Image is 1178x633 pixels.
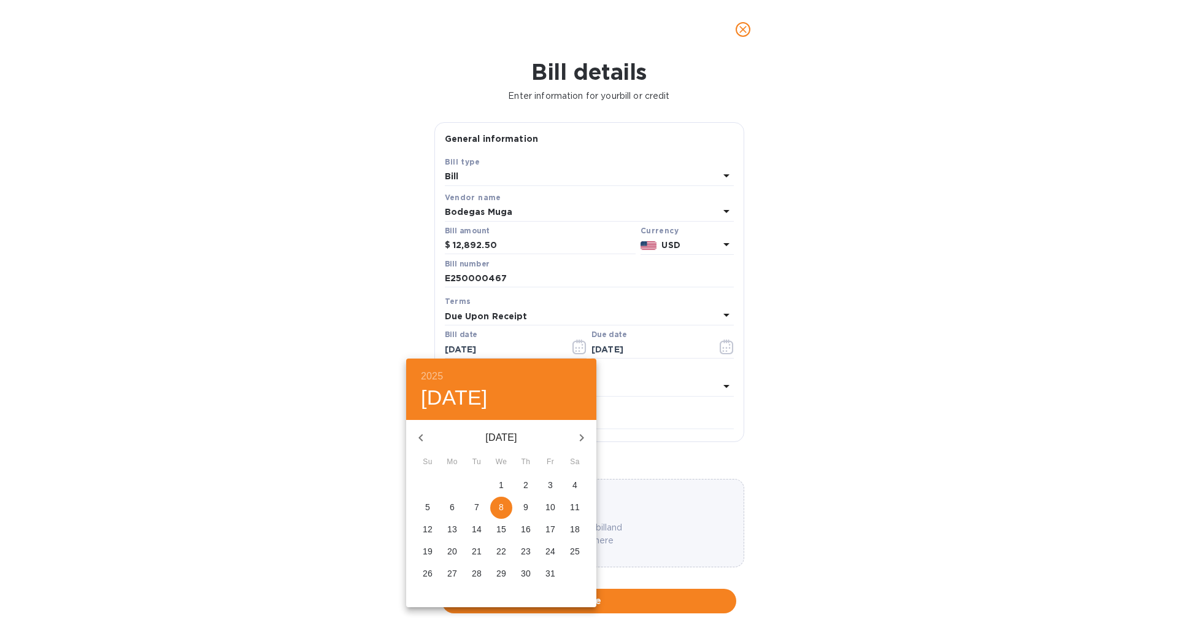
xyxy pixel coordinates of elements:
[570,501,580,513] p: 11
[515,475,537,497] button: 2
[474,501,479,513] p: 7
[515,497,537,519] button: 9
[539,475,561,497] button: 3
[447,545,457,557] p: 20
[466,497,488,519] button: 7
[539,519,561,541] button: 17
[539,456,561,468] span: Fr
[490,541,512,563] button: 22
[425,501,430,513] p: 5
[490,563,512,585] button: 29
[545,501,555,513] p: 10
[523,501,528,513] p: 9
[539,497,561,519] button: 10
[499,501,504,513] p: 8
[548,479,553,491] p: 3
[564,456,586,468] span: Sa
[515,519,537,541] button: 16
[421,385,488,411] button: [DATE]
[570,523,580,535] p: 18
[472,523,482,535] p: 14
[447,567,457,580] p: 27
[564,541,586,563] button: 25
[490,475,512,497] button: 1
[515,541,537,563] button: 23
[490,497,512,519] button: 8
[447,523,457,535] p: 13
[466,563,488,585] button: 28
[523,479,528,491] p: 2
[521,567,531,580] p: 30
[539,563,561,585] button: 31
[496,567,506,580] p: 29
[496,545,506,557] p: 22
[515,563,537,585] button: 30
[499,479,504,491] p: 1
[466,541,488,563] button: 21
[572,479,577,491] p: 4
[436,430,567,445] p: [DATE]
[421,368,443,385] button: 2025
[521,545,531,557] p: 23
[441,563,463,585] button: 27
[564,497,586,519] button: 11
[450,501,455,513] p: 6
[423,523,433,535] p: 12
[441,456,463,468] span: Mo
[441,497,463,519] button: 6
[521,523,531,535] p: 16
[545,523,555,535] p: 17
[423,567,433,580] p: 26
[515,456,537,468] span: Th
[490,456,512,468] span: We
[545,545,555,557] p: 24
[545,567,555,580] p: 31
[564,475,586,497] button: 4
[466,519,488,541] button: 14
[570,545,580,557] p: 25
[441,541,463,563] button: 20
[423,545,433,557] p: 19
[417,519,439,541] button: 12
[539,541,561,563] button: 24
[472,567,482,580] p: 28
[417,541,439,563] button: 19
[472,545,482,557] p: 21
[417,456,439,468] span: Su
[564,519,586,541] button: 18
[496,523,506,535] p: 15
[466,456,488,468] span: Tu
[417,497,439,519] button: 5
[490,519,512,541] button: 15
[441,519,463,541] button: 13
[417,563,439,585] button: 26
